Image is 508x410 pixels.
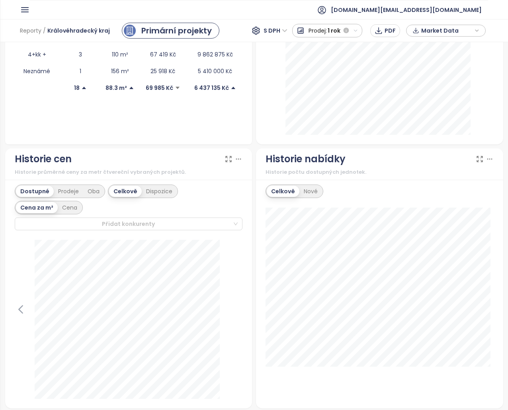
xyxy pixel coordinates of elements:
[79,50,82,59] p: 3
[141,25,212,37] div: Primární projekty
[150,50,176,59] p: 67 419 Kč
[299,186,322,197] div: Nové
[15,46,59,63] td: 4+kk +
[111,67,129,76] p: 156 m²
[198,67,232,76] p: 5 410 000 Kč
[80,67,81,76] p: 1
[74,84,80,92] p: 18
[385,26,396,35] span: PDF
[16,186,54,197] div: Dostupné
[267,186,299,197] div: Celkově
[266,152,346,167] div: Historie nabídky
[370,24,400,37] button: PDF
[43,23,46,38] span: /
[81,85,87,91] span: caret-up
[15,63,59,80] td: Neznámé
[15,152,72,167] div: Historie cen
[266,168,494,176] div: Historie počtu dostupných jednotek.
[58,202,82,213] div: Cena
[264,25,287,37] span: S DPH
[231,85,236,91] span: caret-up
[16,202,58,213] div: Cena za m²
[194,84,229,92] p: 6 437 135 Kč
[54,186,83,197] div: Prodeje
[331,0,482,19] span: [DOMAIN_NAME][EMAIL_ADDRESS][DOMAIN_NAME]
[309,23,327,38] span: Prodej:
[421,25,473,37] span: Market Data
[292,24,363,37] button: Prodej:1 rok
[197,50,233,59] p: 9 862 875 Kč
[47,23,110,38] span: Královéhradecký kraj
[122,23,219,39] a: primary
[150,67,175,76] p: 25 918 Kč
[15,168,243,176] div: Historie průměrné ceny za metr čtvereční vybraných projektů.
[175,85,180,91] span: caret-down
[112,50,128,59] p: 110 m²
[106,84,127,92] p: 88.3 m²
[328,23,340,38] span: 1 rok
[410,25,481,37] div: button
[83,186,104,197] div: Oba
[20,23,41,38] span: Reporty
[129,85,134,91] span: caret-up
[146,84,173,92] p: 69 985 Kč
[109,186,142,197] div: Celkově
[142,186,177,197] div: Dispozice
